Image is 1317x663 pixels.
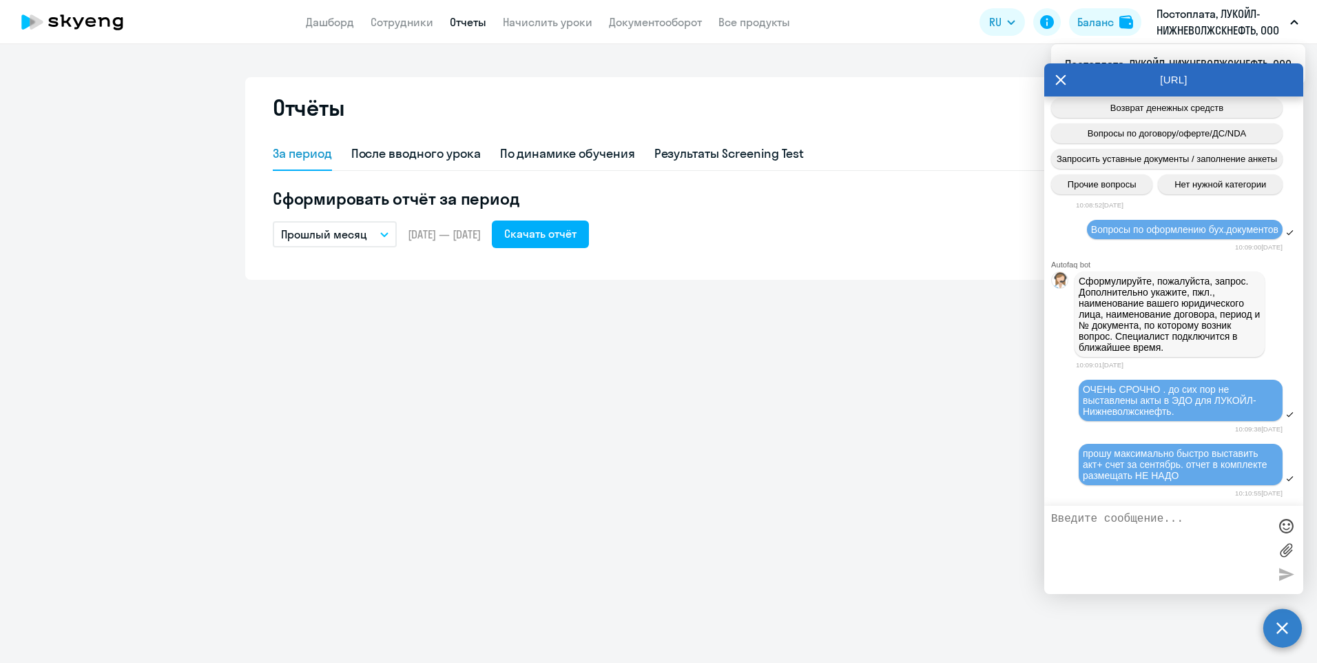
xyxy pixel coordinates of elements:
a: Все продукты [718,15,790,29]
img: balance [1119,15,1133,29]
span: ОЧЕНЬ СРОЧНО . до сих пор не выставлены акты в ЭДО для ЛУКОЙЛ-Нижневолжскнефть. [1083,384,1256,417]
button: Постоплата, ЛУКОЙЛ-НИЖНЕВОЛЖСКНЕФТЬ, ООО [1150,6,1305,39]
a: Отчеты [450,15,486,29]
span: Вопросы по договору/оферте/ДС/NDA [1088,128,1246,139]
h5: Сформировать отчёт за период [273,187,1044,210]
button: Запросить уставные документы / заполнение анкеты [1051,149,1283,169]
div: После вводного урока [351,145,481,163]
span: Прочие вопросы [1068,179,1137,190]
button: Вопросы по договору/оферте/ДС/NDA [1051,123,1283,143]
button: Нет нужной категории [1158,174,1283,194]
a: Сотрудники [371,15,433,29]
div: Баланс [1077,14,1114,30]
span: RU [989,14,1002,30]
button: Возврат денежных средств [1051,98,1283,118]
span: прошу максимально быстро выставить акт+ счет за сентябрь. отчет в комплекте размещать НЕ НАДО [1083,448,1269,481]
span: Возврат денежных средств [1110,103,1223,113]
button: Прошлый месяц [273,221,397,247]
div: Результаты Screening Test [654,145,805,163]
div: За период [273,145,332,163]
time: 10:10:55[DATE] [1235,489,1283,497]
span: [DATE] — [DATE] [408,227,481,242]
span: Запросить уставные документы / заполнение анкеты [1057,154,1277,164]
span: Вопросы по оформлению бух.документов [1091,224,1278,235]
a: Начислить уроки [503,15,592,29]
time: 10:09:01[DATE] [1076,361,1123,369]
ul: RU [1051,44,1305,84]
a: Документооборот [609,15,702,29]
button: Скачать отчёт [492,221,589,248]
p: Прошлый месяц [281,226,367,243]
time: 10:08:52[DATE] [1076,201,1123,209]
p: Постоплата, ЛУКОЙЛ-НИЖНЕВОЛЖСКНЕФТЬ, ООО [1157,6,1285,39]
button: Балансbalance [1069,8,1141,36]
label: Лимит 10 файлов [1276,540,1296,560]
button: RU [979,8,1025,36]
span: Нет нужной категории [1174,179,1266,190]
h2: Отчёты [273,94,344,121]
div: Скачать отчёт [504,225,577,242]
span: Сформулируйте, пожалуйста, запрос. Дополнительно укажите, пжл., наименование вашего юридического ... [1079,276,1263,353]
div: По динамике обучения [500,145,635,163]
a: Дашборд [306,15,354,29]
time: 10:09:38[DATE] [1235,425,1283,433]
time: 10:09:00[DATE] [1235,243,1283,251]
img: bot avatar [1052,272,1069,292]
button: Прочие вопросы [1051,174,1152,194]
div: Autofaq bot [1051,261,1303,269]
